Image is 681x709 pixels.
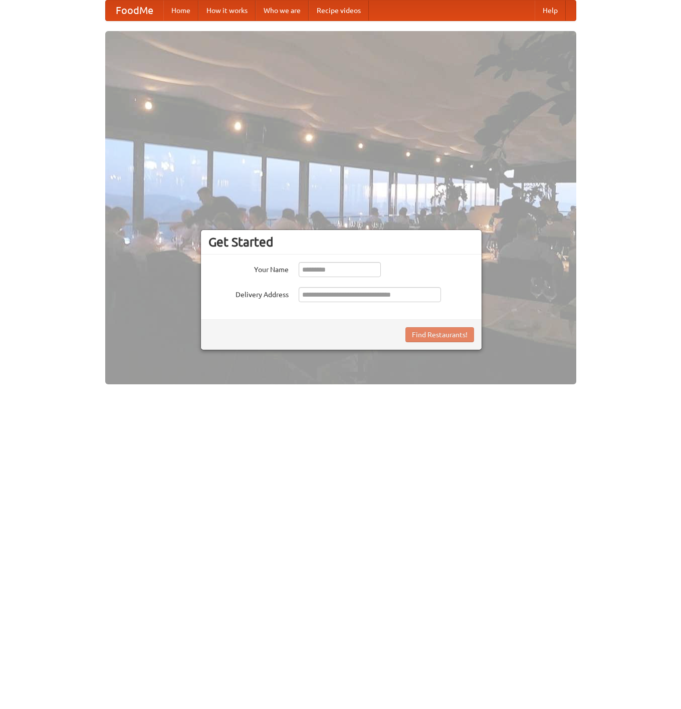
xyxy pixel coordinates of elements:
[256,1,309,21] a: Who we are
[106,1,163,21] a: FoodMe
[208,262,289,275] label: Your Name
[198,1,256,21] a: How it works
[208,234,474,250] h3: Get Started
[405,327,474,342] button: Find Restaurants!
[535,1,566,21] a: Help
[208,287,289,300] label: Delivery Address
[163,1,198,21] a: Home
[309,1,369,21] a: Recipe videos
